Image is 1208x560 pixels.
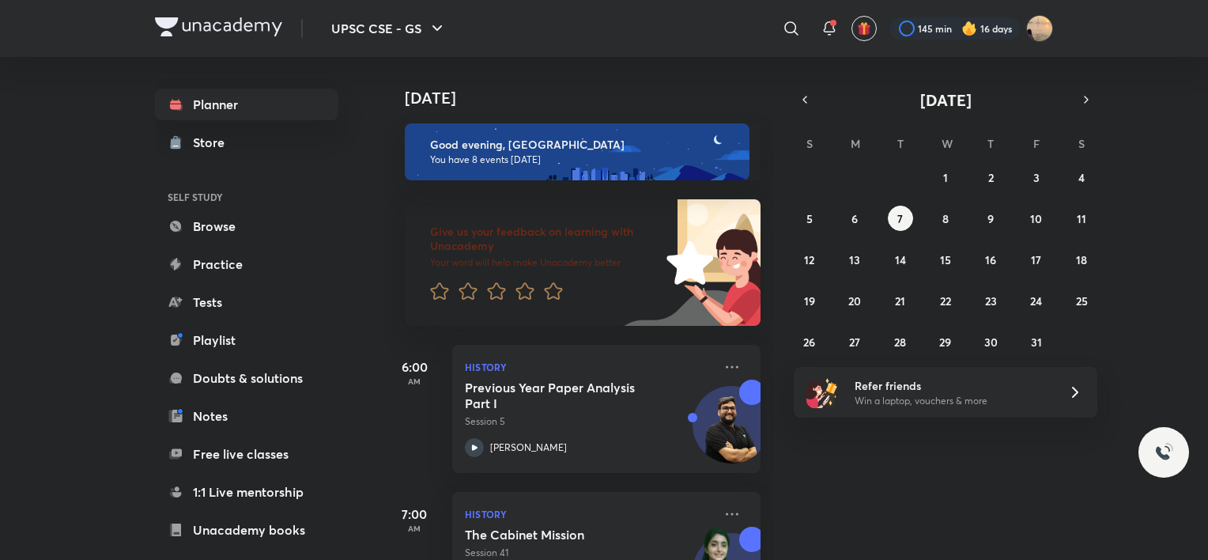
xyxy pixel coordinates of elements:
button: [DATE] [816,89,1075,111]
a: Store [155,127,338,158]
abbr: October 22, 2025 [940,293,951,308]
abbr: Thursday [987,136,994,151]
p: Session 41 [465,546,713,560]
h5: The Cabinet Mission [465,527,662,543]
abbr: October 5, 2025 [806,211,813,226]
button: avatar [851,16,877,41]
img: Avatar [693,395,769,471]
abbr: October 14, 2025 [895,252,906,267]
img: Company Logo [155,17,282,36]
h4: [DATE] [405,89,776,108]
button: October 14, 2025 [888,247,913,272]
p: History [465,505,713,524]
abbr: October 10, 2025 [1030,211,1042,226]
button: October 31, 2025 [1024,329,1049,354]
abbr: October 27, 2025 [849,335,860,350]
abbr: October 31, 2025 [1031,335,1042,350]
abbr: Friday [1033,136,1040,151]
button: October 9, 2025 [978,206,1003,231]
img: avatar [857,21,871,36]
a: Free live classes [155,438,338,470]
abbr: October 3, 2025 [1033,170,1040,185]
abbr: October 13, 2025 [849,252,860,267]
a: Planner [155,89,338,120]
button: October 10, 2025 [1024,206,1049,231]
a: Practice [155,248,338,280]
button: October 2, 2025 [978,165,1003,190]
abbr: October 20, 2025 [848,293,861,308]
button: October 20, 2025 [842,288,867,313]
a: Doubts & solutions [155,362,338,394]
button: October 15, 2025 [933,247,958,272]
p: You have 8 events [DATE] [430,153,735,166]
abbr: Sunday [806,136,813,151]
button: October 25, 2025 [1069,288,1094,313]
img: Snatashree Punyatoya [1026,15,1053,42]
h5: Previous Year Paper Analysis Part I [465,380,662,411]
abbr: October 30, 2025 [984,335,998,350]
button: October 22, 2025 [933,288,958,313]
abbr: Saturday [1078,136,1085,151]
abbr: October 2, 2025 [988,170,994,185]
img: streak [961,21,977,36]
abbr: Wednesday [942,136,953,151]
button: October 28, 2025 [888,329,913,354]
img: evening [405,123,749,180]
button: October 17, 2025 [1024,247,1049,272]
button: October 27, 2025 [842,329,867,354]
abbr: October 11, 2025 [1077,211,1086,226]
h6: Refer friends [855,377,1049,394]
button: October 18, 2025 [1069,247,1094,272]
a: Unacademy books [155,514,338,546]
abbr: October 28, 2025 [894,335,906,350]
abbr: October 15, 2025 [940,252,951,267]
a: 1:1 Live mentorship [155,476,338,508]
h6: Give us your feedback on learning with Unacademy [430,225,661,253]
button: October 26, 2025 [797,329,822,354]
abbr: Monday [851,136,860,151]
abbr: October 18, 2025 [1076,252,1087,267]
a: Browse [155,210,338,242]
abbr: October 23, 2025 [985,293,997,308]
span: [DATE] [920,89,972,111]
abbr: October 16, 2025 [985,252,996,267]
button: October 3, 2025 [1024,165,1049,190]
button: October 16, 2025 [978,247,1003,272]
abbr: October 25, 2025 [1076,293,1088,308]
a: Tests [155,286,338,318]
button: UPSC CSE - GS [322,13,456,44]
abbr: October 24, 2025 [1030,293,1042,308]
h5: 7:00 [383,505,446,524]
abbr: Tuesday [897,136,904,151]
button: October 13, 2025 [842,247,867,272]
p: History [465,358,713,376]
abbr: October 1, 2025 [943,170,948,185]
abbr: October 26, 2025 [803,335,815,350]
button: October 5, 2025 [797,206,822,231]
a: Notes [155,400,338,432]
abbr: October 29, 2025 [939,335,951,350]
button: October 23, 2025 [978,288,1003,313]
button: October 24, 2025 [1024,288,1049,313]
abbr: October 4, 2025 [1078,170,1085,185]
p: AM [383,524,446,533]
button: October 29, 2025 [933,329,958,354]
h6: SELF STUDY [155,184,338,210]
p: AM [383,376,446,386]
p: Session 5 [465,414,713,429]
abbr: October 19, 2025 [804,293,815,308]
abbr: October 6, 2025 [851,211,858,226]
button: October 6, 2025 [842,206,867,231]
abbr: October 7, 2025 [897,211,903,226]
p: Win a laptop, vouchers & more [855,394,1049,408]
button: October 7, 2025 [888,206,913,231]
img: ttu [1154,443,1173,462]
p: Your word will help make Unacademy better [430,256,661,269]
button: October 11, 2025 [1069,206,1094,231]
p: [PERSON_NAME] [490,441,567,455]
button: October 1, 2025 [933,165,958,190]
a: Playlist [155,324,338,356]
abbr: October 12, 2025 [804,252,814,267]
h6: Good evening, [GEOGRAPHIC_DATA] [430,138,735,152]
abbr: October 21, 2025 [895,293,905,308]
